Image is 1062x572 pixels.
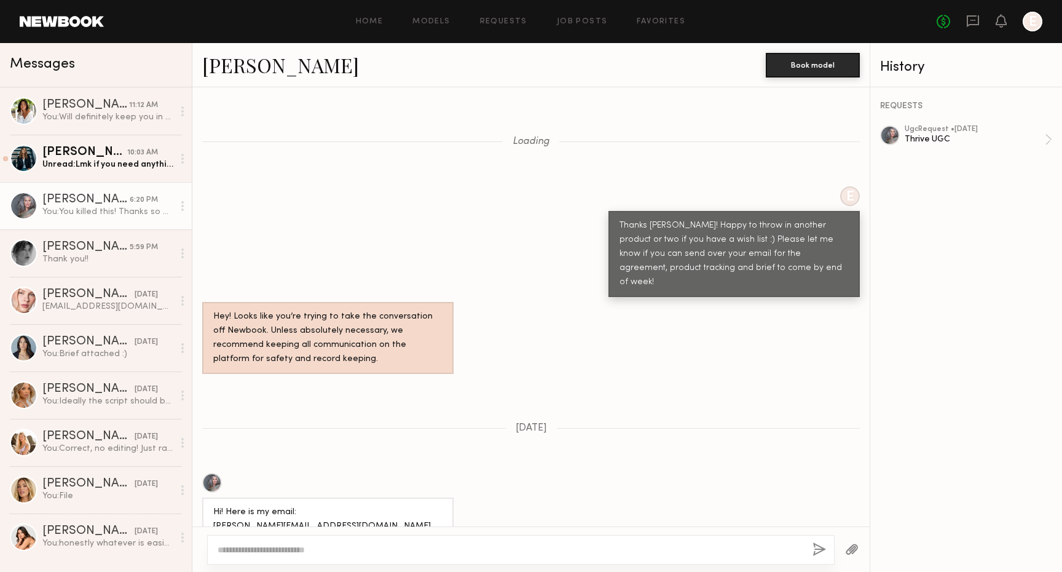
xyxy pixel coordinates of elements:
div: [DATE] [135,431,158,443]
div: [PERSON_NAME] [42,241,130,253]
a: E [1023,12,1042,31]
div: [DATE] [135,289,158,301]
div: You: Correct, no editing! Just raw files. The agreement should be in your inbox but I'll resend j... [42,443,173,455]
a: [PERSON_NAME] [202,52,359,78]
span: [DATE] [516,423,547,434]
div: Thrive UGC [905,133,1045,145]
div: Hey! Looks like you’re trying to take the conversation off Newbook. Unless absolutely necessary, ... [213,310,442,367]
div: 6:20 PM [130,194,158,206]
a: ugcRequest •[DATE]Thrive UGC [905,125,1052,154]
div: You: Brief attached :) [42,348,173,360]
div: You: File [42,490,173,502]
div: ugc Request • [DATE] [905,125,1045,133]
div: [DATE] [135,526,158,538]
div: You: You killed this! Thanks so much Kandeyce :) [42,206,173,218]
a: Favorites [637,18,685,26]
div: 10:03 AM [127,147,158,159]
div: History [880,60,1052,74]
div: You: Ideally the script should be read on camera! [42,395,173,407]
div: [PERSON_NAME] [42,336,135,348]
a: Requests [480,18,527,26]
div: REQUESTS [880,102,1052,111]
span: Messages [10,57,75,71]
span: Loading [513,137,549,147]
div: [PERSON_NAME] [42,146,127,159]
div: [DATE] [135,336,158,348]
a: Models [412,18,450,26]
button: Book model [766,53,860,77]
div: You: Will definitely keep you in mind for future projects!! [42,111,173,123]
a: Home [356,18,383,26]
div: 5:59 PM [130,242,158,253]
div: [PERSON_NAME] [42,431,135,443]
div: Thanks [PERSON_NAME]! Happy to throw in another product or two if you have a wish list :) Please ... [619,219,849,290]
div: [PERSON_NAME] [42,99,129,111]
div: [PERSON_NAME] [42,525,135,538]
div: [PERSON_NAME] [42,383,135,395]
div: Thank you!! [42,253,173,265]
a: Book model [766,59,860,70]
div: Unread: Lmk if you need anything else [42,159,173,170]
div: [DATE] [135,479,158,490]
div: Hi! Here is my email: [PERSON_NAME][EMAIL_ADDRESS][DOMAIN_NAME] I’d love the night mask and [PERS... [213,506,442,562]
div: You: honestly whatever is easiest for you! since we ask for raw clips, editing is not needed on y... [42,538,173,549]
div: [EMAIL_ADDRESS][DOMAIN_NAME] [42,301,173,312]
div: [PERSON_NAME] [42,288,135,301]
div: 11:12 AM [129,100,158,111]
div: [PERSON_NAME] [42,194,130,206]
a: Job Posts [557,18,608,26]
div: [PERSON_NAME] [42,478,135,490]
div: [DATE] [135,384,158,395]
